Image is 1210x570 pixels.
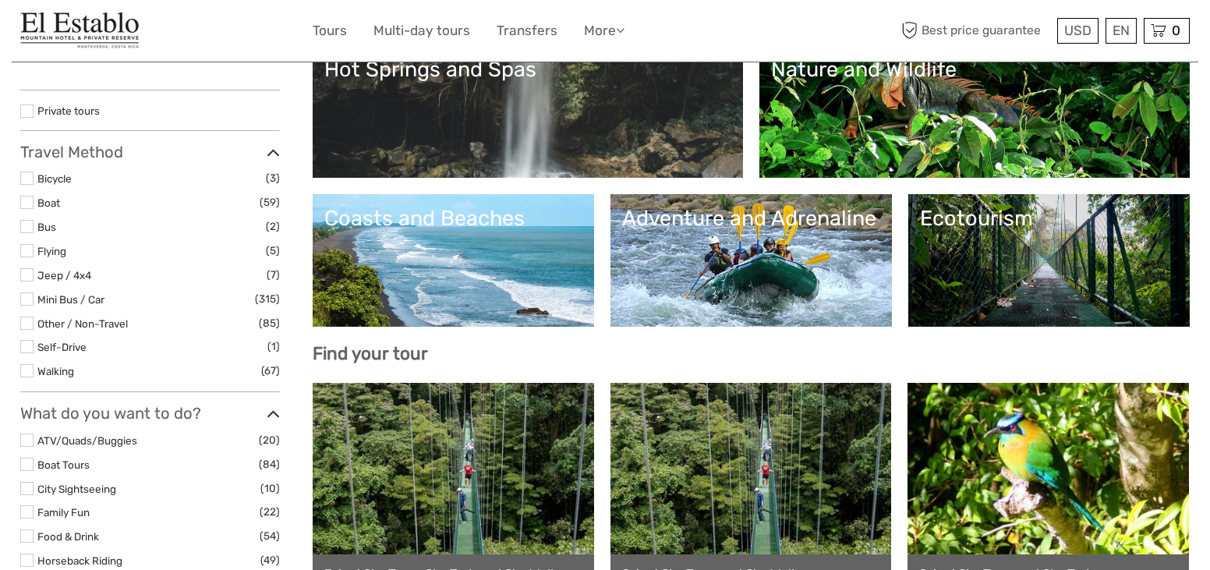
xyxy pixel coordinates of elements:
[897,18,1053,44] span: Best price guarantee
[313,19,347,42] a: Tours
[20,404,280,423] h3: What do you want to do?
[771,57,1178,166] a: Nature and Wildlife
[37,293,104,306] a: Mini Bus / Car
[497,19,557,42] a: Transfers
[37,483,116,495] a: City Sightseeing
[266,218,280,235] span: (2)
[313,343,428,364] b: Find your tour
[324,206,582,231] div: Coasts and Beaches
[260,527,280,545] span: (54)
[37,245,66,257] a: Flying
[37,365,74,377] a: Walking
[267,338,280,356] span: (1)
[37,196,60,209] a: Boat
[622,206,880,315] a: Adventure and Adrenaline
[260,480,280,497] span: (10)
[920,206,1178,231] div: Ecotourism
[1064,23,1091,38] span: USD
[259,455,280,473] span: (84)
[324,57,731,166] a: Hot Springs and Spas
[37,530,99,543] a: Food & Drink
[373,19,470,42] a: Multi-day tours
[584,19,624,42] a: More
[920,206,1178,315] a: Ecotourism
[20,12,140,50] img: El Establo Mountain Hotel
[1106,18,1137,44] div: EN
[324,206,582,315] a: Coasts and Beaches
[255,290,280,308] span: (315)
[622,206,880,231] div: Adventure and Adrenaline
[37,458,90,471] a: Boat Tours
[37,554,122,567] a: Horseback Riding
[259,314,280,332] span: (85)
[37,104,100,117] a: Private tours
[37,221,56,233] a: Bus
[261,362,280,380] span: (67)
[37,434,137,447] a: ATV/Quads/Buggies
[266,242,280,260] span: (5)
[1169,23,1183,38] span: 0
[260,503,280,521] span: (22)
[771,57,1178,82] div: Nature and Wildlife
[37,506,90,519] a: Family Fun
[20,143,280,161] h3: Travel Method
[266,169,280,187] span: (3)
[260,551,280,569] span: (49)
[324,57,731,82] div: Hot Springs and Spas
[37,341,87,353] a: Self-Drive
[37,317,128,330] a: Other / Non-Travel
[37,269,91,281] a: Jeep / 4x4
[260,193,280,211] span: (59)
[267,266,280,284] span: (7)
[259,431,280,449] span: (20)
[37,172,72,185] a: Bicycle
